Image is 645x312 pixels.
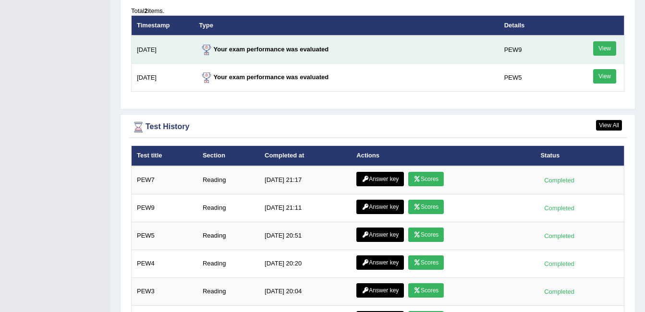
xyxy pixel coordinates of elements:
[132,36,194,64] td: [DATE]
[356,200,404,214] a: Answer key
[499,36,567,64] td: PEW9
[132,250,197,277] td: PEW4
[132,222,197,250] td: PEW5
[259,277,351,305] td: [DATE] 20:04
[540,231,578,241] div: Completed
[259,166,351,194] td: [DATE] 21:17
[197,166,259,194] td: Reading
[131,6,624,15] div: Total items.
[132,146,197,166] th: Test title
[535,146,624,166] th: Status
[540,287,578,297] div: Completed
[540,259,578,269] div: Completed
[259,194,351,222] td: [DATE] 21:11
[408,283,444,298] a: Scores
[132,277,197,305] td: PEW3
[499,15,567,36] th: Details
[596,120,622,131] a: View All
[259,250,351,277] td: [DATE] 20:20
[131,120,624,134] div: Test History
[199,46,329,53] strong: Your exam performance was evaluated
[408,255,444,270] a: Scores
[132,15,194,36] th: Timestamp
[197,277,259,305] td: Reading
[593,41,616,56] a: View
[197,222,259,250] td: Reading
[499,64,567,92] td: PEW5
[356,172,404,186] a: Answer key
[197,194,259,222] td: Reading
[593,69,616,84] a: View
[194,15,499,36] th: Type
[408,200,444,214] a: Scores
[197,250,259,277] td: Reading
[197,146,259,166] th: Section
[408,172,444,186] a: Scores
[408,228,444,242] a: Scores
[351,146,535,166] th: Actions
[259,146,351,166] th: Completed at
[540,203,578,213] div: Completed
[144,7,147,14] b: 2
[132,194,197,222] td: PEW9
[259,222,351,250] td: [DATE] 20:51
[540,175,578,185] div: Completed
[356,255,404,270] a: Answer key
[356,228,404,242] a: Answer key
[356,283,404,298] a: Answer key
[132,64,194,92] td: [DATE]
[132,166,197,194] td: PEW7
[199,73,329,81] strong: Your exam performance was evaluated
